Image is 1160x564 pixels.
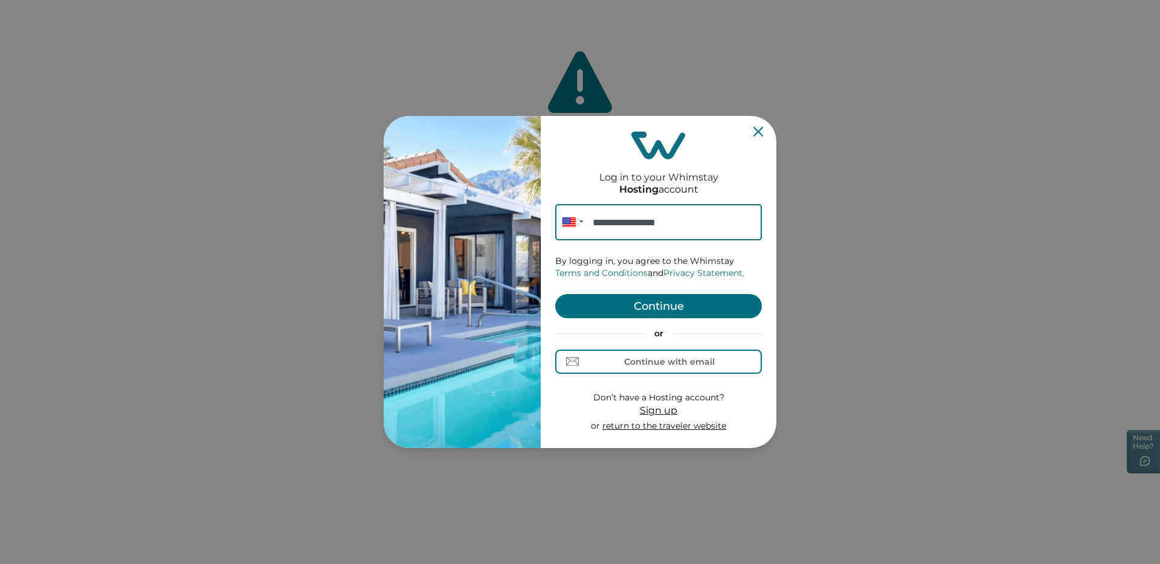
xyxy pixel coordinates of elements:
[753,127,763,136] button: Close
[555,350,762,374] button: Continue with email
[555,328,762,340] p: or
[555,255,762,279] p: By logging in, you agree to the Whimstay and
[384,116,541,448] img: auth-banner
[591,392,726,404] p: Don’t have a Hosting account?
[619,184,659,196] p: Hosting
[619,184,698,196] p: account
[591,420,726,432] p: or
[602,420,726,431] a: return to the traveler website
[555,294,762,318] button: Continue
[640,405,677,416] span: Sign up
[555,268,648,278] a: Terms and Conditions
[624,357,715,367] div: Continue with email
[555,204,587,240] div: United States: + 1
[599,159,718,183] h2: Log in to your Whimstay
[663,268,744,278] a: Privacy Statement.
[631,132,686,159] img: login-logo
